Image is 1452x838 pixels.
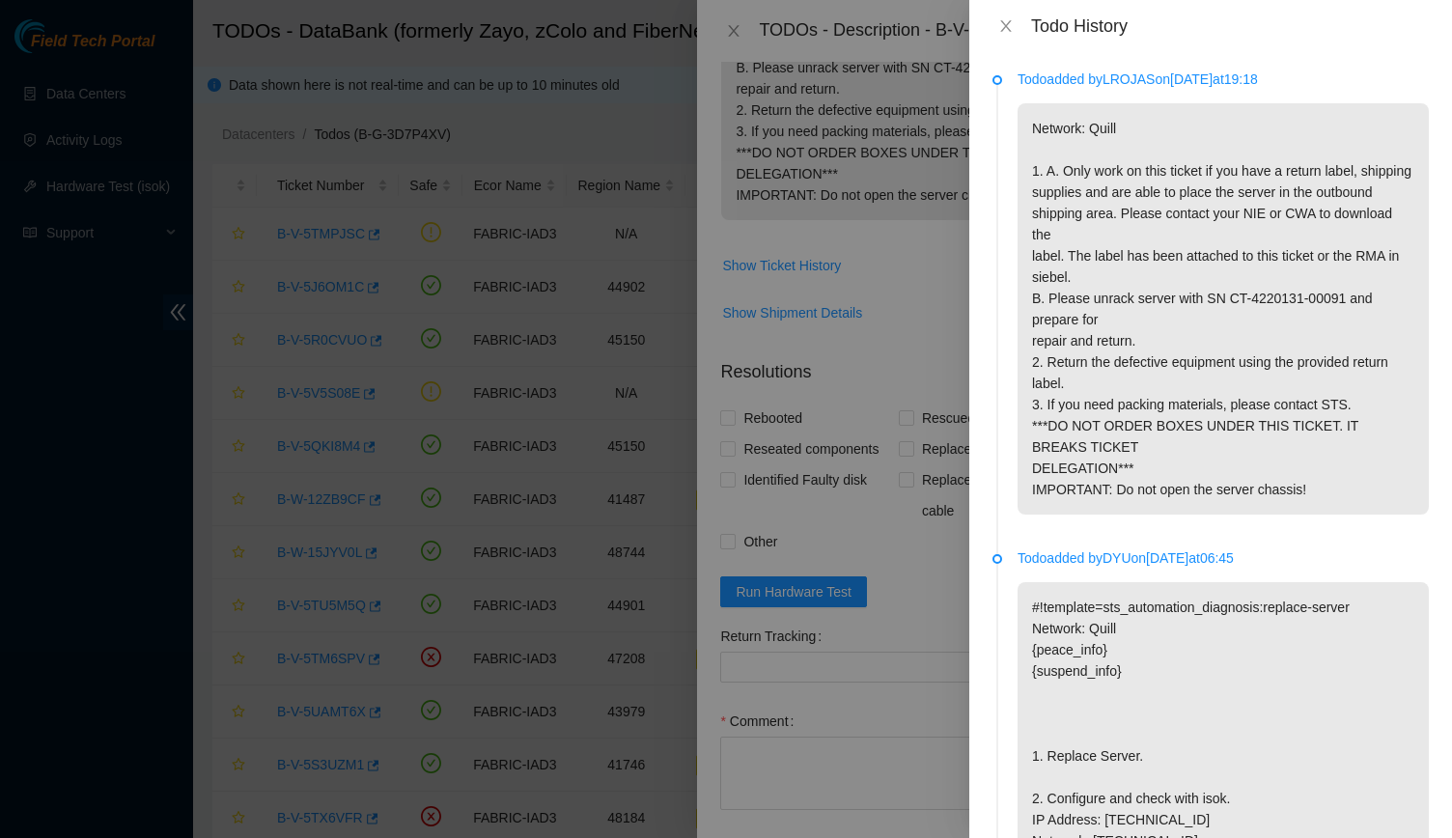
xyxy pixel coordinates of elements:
p: Network: Quill 1. A. Only work on this ticket if you have a return label, shipping supplies and a... [1018,103,1429,515]
span: close [998,18,1014,34]
p: Todo added by LROJAS on [DATE] at 19:18 [1018,69,1429,90]
div: Todo History [1031,15,1429,37]
button: Close [992,17,1019,36]
p: Todo added by DYU on [DATE] at 06:45 [1018,547,1429,569]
